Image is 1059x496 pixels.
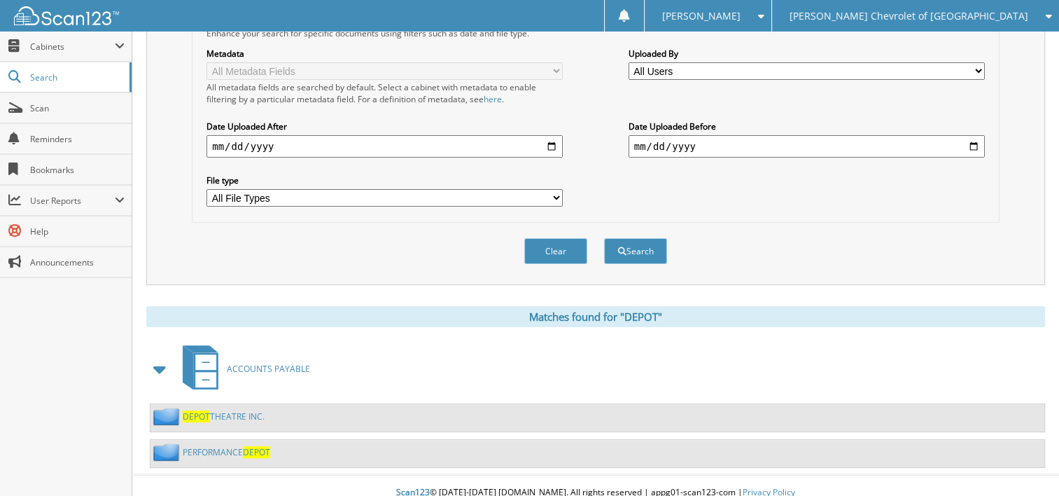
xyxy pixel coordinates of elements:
[524,238,587,264] button: Clear
[30,41,115,53] span: Cabinets
[30,164,125,176] span: Bookmarks
[629,48,985,60] label: Uploaded By
[206,120,563,132] label: Date Uploaded After
[604,238,667,264] button: Search
[662,12,741,20] span: [PERSON_NAME]
[243,446,270,458] span: DEPOT
[183,411,210,422] span: DEPOT
[629,135,985,158] input: end
[30,102,125,114] span: Scan
[30,71,122,83] span: Search
[206,48,563,60] label: Metadata
[484,93,502,105] a: here
[199,27,992,39] div: Enhance your search for specific documents using filters such as date and file type.
[153,408,183,425] img: folder2.png
[174,341,310,397] a: ACCOUNTS PAYABLE
[146,306,1045,327] div: Matches found for "DEPOT"
[14,6,119,25] img: scan123-logo-white.svg
[30,195,115,207] span: User Reports
[183,411,265,422] a: DEPOTTHEATRE INC.
[30,226,125,237] span: Help
[206,174,563,186] label: File type
[30,256,125,268] span: Announcements
[206,81,563,105] div: All metadata fields are searched by default. Select a cabinet with metadata to enable filtering b...
[790,12,1028,20] span: [PERSON_NAME] Chevrolet of [GEOGRAPHIC_DATA]
[989,429,1059,496] iframe: Chat Widget
[183,446,270,458] a: PERFORMANCEDEPOT
[206,135,563,158] input: start
[30,133,125,145] span: Reminders
[629,120,985,132] label: Date Uploaded Before
[153,443,183,461] img: folder2.png
[227,363,310,375] span: ACCOUNTS PAYABLE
